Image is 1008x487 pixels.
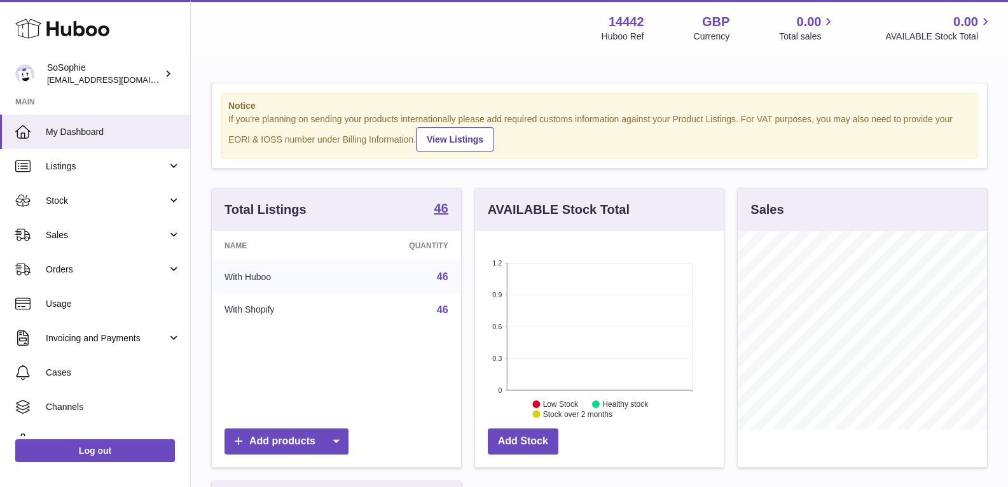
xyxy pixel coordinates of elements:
[437,304,448,315] a: 46
[47,62,162,86] div: SoSophie
[46,264,167,276] span: Orders
[212,260,346,293] td: With Huboo
[46,160,167,173] span: Listings
[543,410,612,419] text: Stock over 2 months
[15,439,175,462] a: Log out
[46,332,167,344] span: Invoicing and Payments
[602,31,644,43] div: Huboo Ref
[46,367,181,379] span: Cases
[346,231,460,260] th: Quantity
[797,13,822,31] span: 0.00
[492,291,502,299] text: 0.9
[46,195,167,207] span: Stock
[434,202,448,215] strong: 46
[212,293,346,327] td: With Shopify
[228,113,970,152] div: If you're planning on sending your products internationally please add required customs informati...
[498,386,502,394] text: 0
[602,400,649,409] text: Healthy stock
[434,202,448,217] a: 46
[437,271,448,282] a: 46
[750,201,784,218] h3: Sales
[46,298,181,310] span: Usage
[702,13,729,31] strong: GBP
[885,13,993,43] a: 0.00 AVAILABLE Stock Total
[228,100,970,112] strong: Notice
[779,13,836,43] a: 0.00 Total sales
[46,435,181,448] span: Settings
[694,31,730,43] div: Currency
[15,64,34,83] img: internalAdmin-14442@internal.huboo.com
[488,428,558,455] a: Add Stock
[492,323,502,330] text: 0.6
[885,31,993,43] span: AVAILABLE Stock Total
[224,201,307,218] h3: Total Listings
[779,31,836,43] span: Total sales
[492,259,502,267] text: 1.2
[46,126,181,138] span: My Dashboard
[543,400,579,409] text: Low Stock
[492,355,502,362] text: 0.3
[416,127,494,152] a: View Listings
[609,13,644,31] strong: 14442
[224,428,349,455] a: Add products
[47,74,187,85] span: [EMAIL_ADDRESS][DOMAIN_NAME]
[46,401,181,413] span: Channels
[953,13,978,31] span: 0.00
[212,231,346,260] th: Name
[488,201,630,218] h3: AVAILABLE Stock Total
[46,229,167,241] span: Sales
